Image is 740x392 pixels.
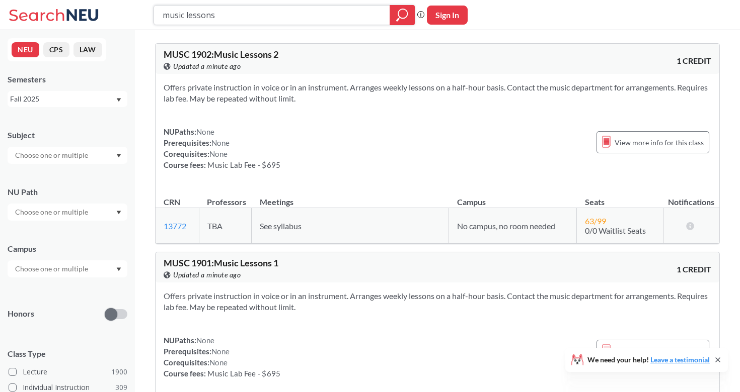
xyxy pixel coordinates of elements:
[577,186,663,208] th: Seats
[164,197,180,208] div: CRN
[162,7,383,24] input: Class, professor, course number, "phrase"
[8,260,127,277] div: Dropdown arrow
[116,211,121,215] svg: Dropdown arrow
[209,358,228,367] span: None
[8,204,127,221] div: Dropdown arrow
[116,154,121,158] svg: Dropdown arrow
[164,290,711,313] section: Offers private instruction in voice or in an instrument. Arranges weekly lessons on a half-hour b...
[9,365,127,378] label: Lecture
[8,130,127,141] div: Subject
[449,208,577,244] td: No campus, no room needed
[209,149,228,158] span: None
[211,347,230,356] span: None
[8,186,127,198] div: NU Path
[449,186,577,208] th: Campus
[427,6,468,25] button: Sign In
[206,369,280,378] span: Music Lab Fee - $695
[43,42,69,57] button: CPS
[252,186,449,208] th: Meetings
[677,264,711,275] span: 1 CREDIT
[199,208,252,244] td: TBA
[73,42,102,57] button: LAW
[116,98,121,102] svg: Dropdown arrow
[196,127,214,136] span: None
[164,82,711,104] section: Offers private instruction in voice or in an instrument. Arranges weekly lessons on a half-hour b...
[206,160,280,169] span: Music Lab Fee - $695
[10,93,115,105] div: Fall 2025
[173,269,241,280] span: Updated a minute ago
[615,136,704,149] span: View more info for this class
[12,42,39,57] button: NEU
[116,267,121,271] svg: Dropdown arrow
[164,257,278,268] span: MUSC 1901 : Music Lessons 1
[10,206,95,218] input: Choose one or multiple
[390,5,415,25] div: magnifying glass
[8,308,34,320] p: Honors
[164,335,280,379] div: NUPaths: Prerequisites: Corequisites: Course fees:
[173,61,241,72] span: Updated a minute ago
[8,91,127,107] div: Fall 2025Dropdown arrow
[650,355,710,364] a: Leave a testimonial
[10,263,95,275] input: Choose one or multiple
[8,74,127,85] div: Semesters
[8,348,127,359] span: Class Type
[211,138,230,147] span: None
[199,186,252,208] th: Professors
[8,243,127,254] div: Campus
[677,55,711,66] span: 1 CREDIT
[585,226,646,235] span: 0/0 Waitlist Seats
[260,221,302,231] span: See syllabus
[663,186,719,208] th: Notifications
[585,216,606,226] span: 63 / 99
[164,126,280,170] div: NUPaths: Prerequisites: Corequisites: Course fees:
[111,366,127,377] span: 1900
[396,8,408,22] svg: magnifying glass
[164,221,186,231] a: 13772
[196,336,214,345] span: None
[8,147,127,164] div: Dropdown arrow
[164,49,278,60] span: MUSC 1902 : Music Lessons 2
[587,356,710,363] span: We need your help!
[10,149,95,161] input: Choose one or multiple
[615,345,704,357] span: View more info for this class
